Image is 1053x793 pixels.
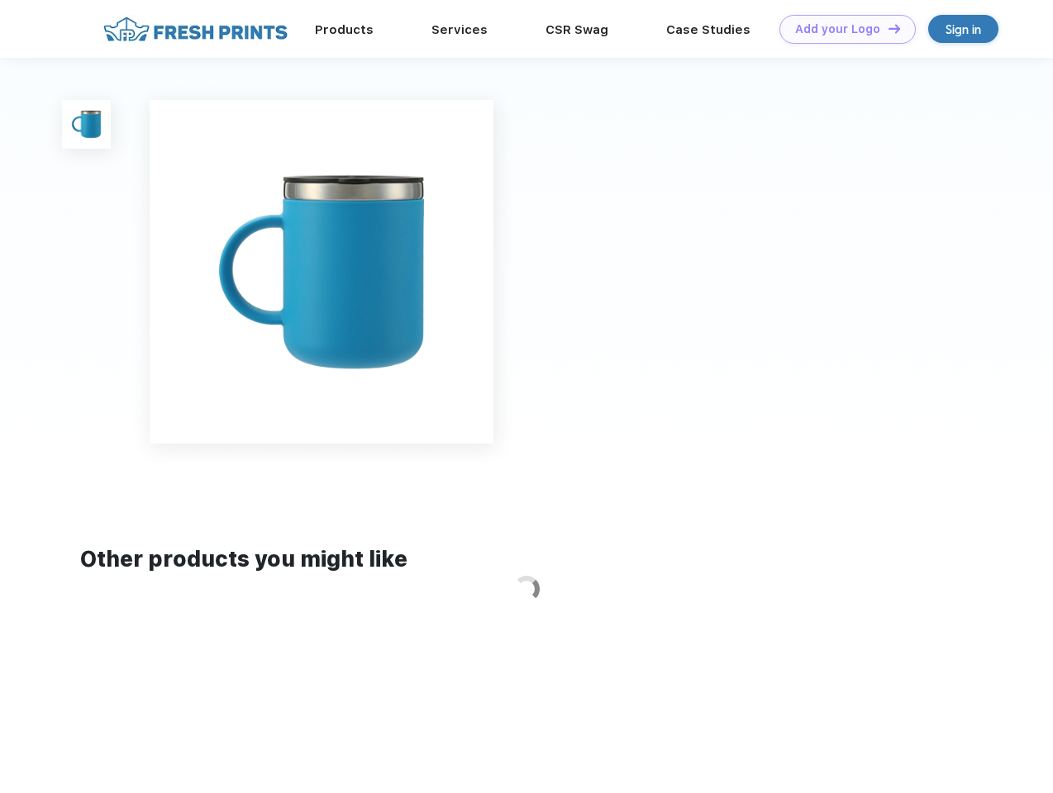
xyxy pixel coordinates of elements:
[315,22,374,37] a: Products
[62,100,111,149] img: func=resize&h=100
[928,15,998,43] a: Sign in
[946,20,981,39] div: Sign in
[795,22,880,36] div: Add your Logo
[889,24,900,33] img: DT
[98,15,293,44] img: fo%20logo%202.webp
[150,100,493,444] img: func=resize&h=640
[80,544,972,576] div: Other products you might like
